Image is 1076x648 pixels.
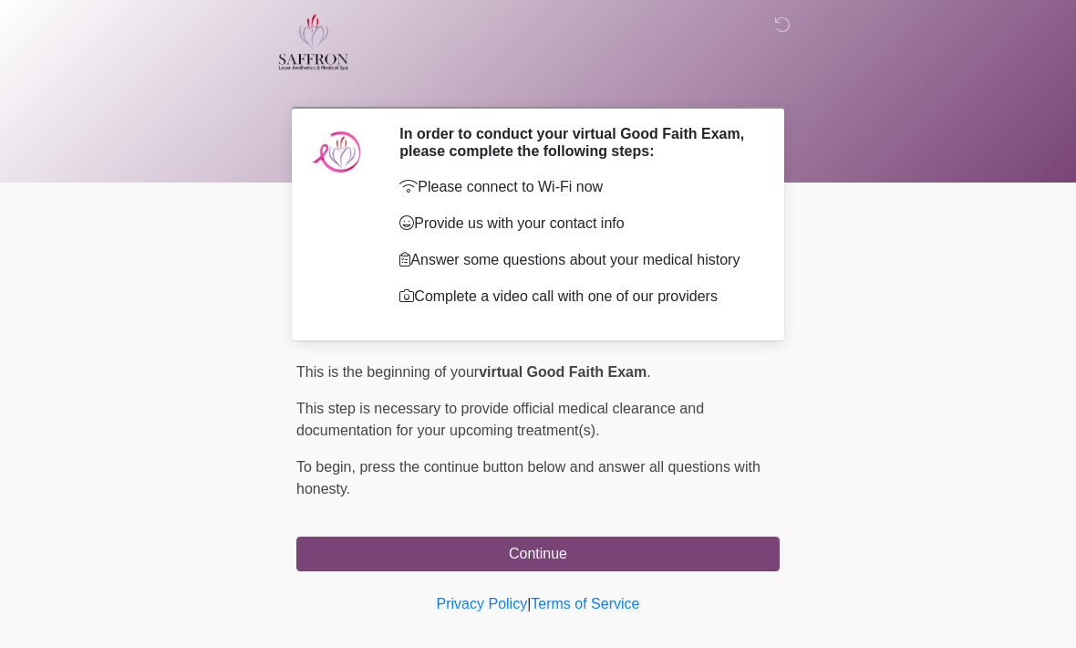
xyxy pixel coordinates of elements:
a: Terms of Service [531,596,639,611]
strong: virtual Good Faith Exam [479,364,647,380]
a: Privacy Policy [437,596,528,611]
p: Please connect to Wi-Fi now [399,176,752,198]
h2: In order to conduct your virtual Good Faith Exam, please complete the following steps: [399,125,752,160]
span: press the continue button below and answer all questions with honesty. [296,459,760,496]
a: | [527,596,531,611]
img: Agent Avatar [310,125,365,180]
p: Complete a video call with one of our providers [399,286,752,308]
span: To begin, [296,459,359,475]
button: Continue [296,537,780,571]
p: Answer some questions about your medical history [399,249,752,271]
span: . [647,364,650,380]
span: This step is necessary to provide official medical clearance and documentation for your upcoming ... [296,401,704,438]
span: This is the beginning of your [296,364,479,380]
p: Provide us with your contact info [399,213,752,235]
img: Saffron Laser Aesthetics and Medical Spa Logo [278,14,349,70]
